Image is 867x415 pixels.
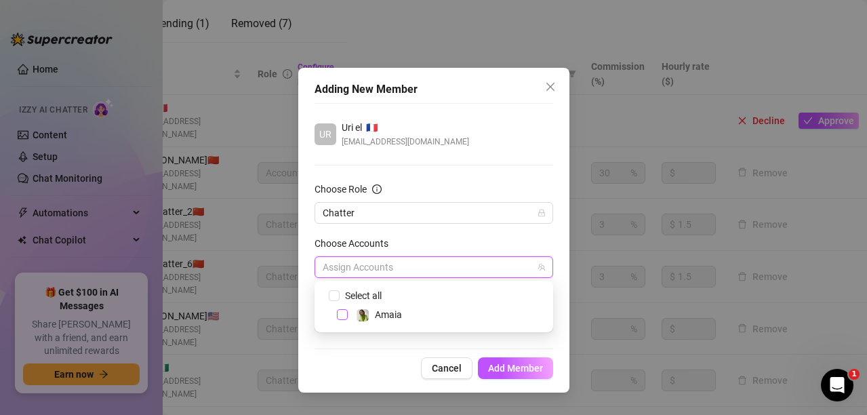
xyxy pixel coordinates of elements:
span: close [545,81,556,92]
span: info-circle [372,184,382,194]
span: Chatter [323,203,545,223]
div: 🇫🇷 [342,120,469,135]
span: Amaia [375,309,402,320]
span: Select tree node [337,309,348,320]
span: 1 [849,369,860,380]
span: Select all [340,288,387,303]
button: Add Member [478,357,553,379]
span: lock [538,209,546,217]
button: Cancel [421,357,472,379]
span: Cancel [432,363,462,374]
span: [EMAIL_ADDRESS][DOMAIN_NAME] [342,135,469,149]
span: Uri el [342,120,362,135]
label: Choose Accounts [315,236,397,251]
span: team [538,263,546,271]
span: Close [540,81,561,92]
button: Close [540,76,561,98]
span: UR [319,127,331,142]
img: Amaia [357,309,369,321]
span: Add Member [488,363,543,374]
div: Choose Role [315,182,367,197]
iframe: Intercom live chat [821,369,853,401]
div: Adding New Member [315,81,553,98]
